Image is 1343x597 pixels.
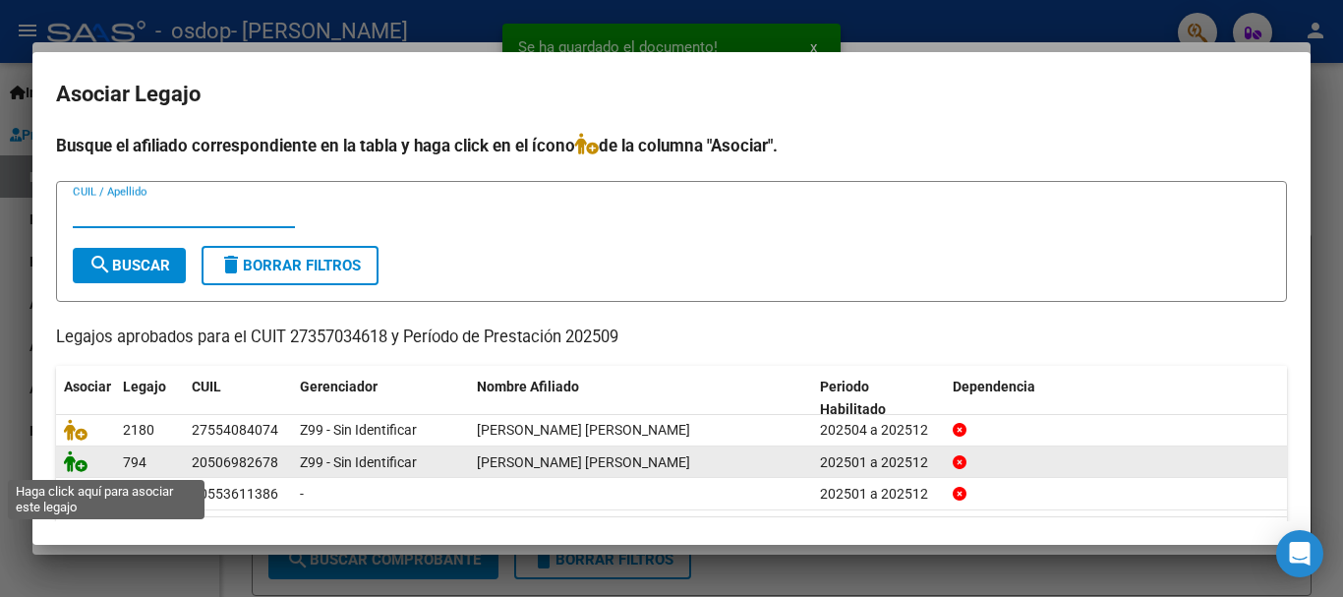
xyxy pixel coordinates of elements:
[820,483,937,506] div: 202501 a 202512
[202,246,379,285] button: Borrar Filtros
[945,366,1288,431] datatable-header-cell: Dependencia
[477,379,579,394] span: Nombre Afiliado
[953,379,1035,394] span: Dependencia
[820,419,937,442] div: 202504 a 202512
[300,379,378,394] span: Gerenciador
[477,454,690,470] span: KEREKES PLUIS MATIAS GABRIEL
[192,379,221,394] span: CUIL
[469,366,812,431] datatable-header-cell: Nombre Afiliado
[123,454,146,470] span: 794
[820,451,937,474] div: 202501 a 202512
[292,366,469,431] datatable-header-cell: Gerenciador
[300,454,417,470] span: Z99 - Sin Identificar
[219,253,243,276] mat-icon: delete
[184,366,292,431] datatable-header-cell: CUIL
[477,422,690,438] span: MARTINEZ VAZQUEZ MIKELA AYLIN
[192,451,278,474] div: 20506982678
[1276,530,1323,577] div: Open Intercom Messenger
[812,366,945,431] datatable-header-cell: Periodo Habilitado
[123,486,154,502] span: 1565
[56,76,1287,113] h2: Asociar Legajo
[192,419,278,442] div: 27554084074
[56,133,1287,158] h4: Busque el afiliado correspondiente en la tabla y haga click en el ícono de la columna "Asociar".
[219,257,361,274] span: Borrar Filtros
[192,483,278,506] div: 20553611386
[300,422,417,438] span: Z99 - Sin Identificar
[88,253,112,276] mat-icon: search
[73,248,186,283] button: Buscar
[123,422,154,438] span: 2180
[56,517,1287,567] div: 3 registros
[820,379,886,417] span: Periodo Habilitado
[56,366,115,431] datatable-header-cell: Asociar
[64,379,111,394] span: Asociar
[123,379,166,394] span: Legajo
[300,486,304,502] span: -
[56,326,1287,350] p: Legajos aprobados para el CUIT 27357034618 y Período de Prestación 202509
[115,366,184,431] datatable-header-cell: Legajo
[88,257,170,274] span: Buscar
